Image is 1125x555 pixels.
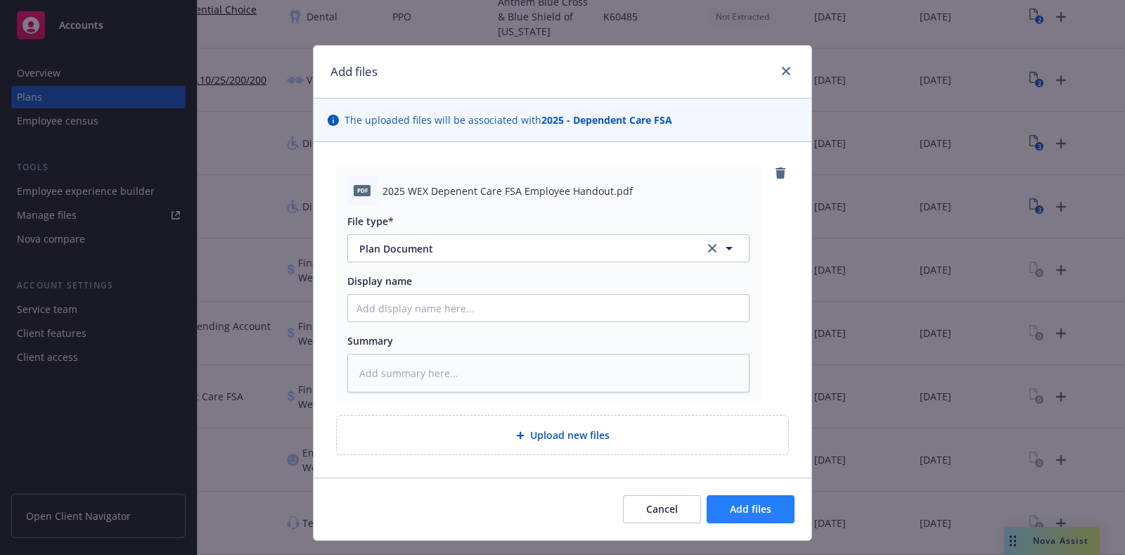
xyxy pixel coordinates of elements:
[345,113,672,127] span: The uploaded files will be associated with
[347,274,412,288] span: Display name
[707,495,795,523] button: Add files
[347,234,750,262] button: Plan Documentclear selection
[336,415,789,455] div: Upload new files
[778,63,795,79] a: close
[359,241,685,256] span: Plan Document
[623,495,701,523] button: Cancel
[541,113,672,127] strong: 2025 - Dependent Care FSA
[348,295,749,321] input: Add display name here...
[772,165,789,181] a: remove
[646,502,678,516] span: Cancel
[354,185,371,196] span: pdf
[347,334,393,347] span: Summary
[382,184,633,198] span: 2025 WEX Depenent Care FSA Employee Handout.pdf
[530,428,610,442] span: Upload new files
[347,215,394,228] span: File type*
[730,502,771,516] span: Add files
[704,240,721,257] a: clear selection
[330,63,378,81] h1: Add files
